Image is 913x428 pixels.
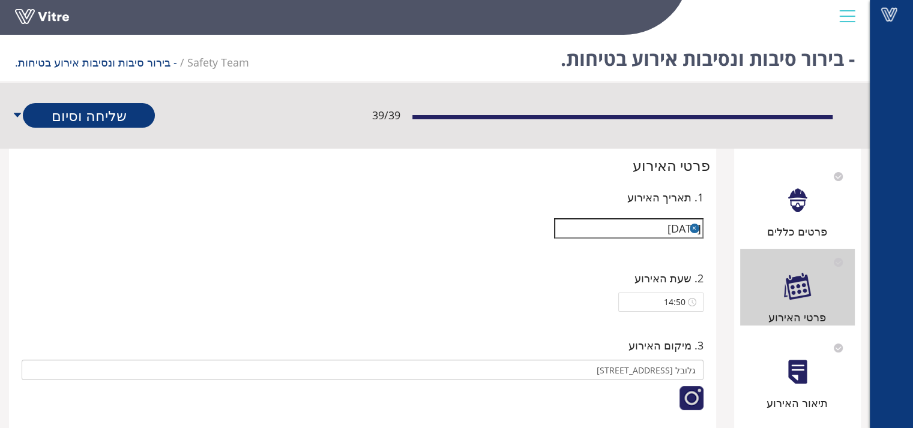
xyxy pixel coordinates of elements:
[12,103,23,128] span: caret-down
[740,394,855,411] div: תיאור האירוע
[740,223,855,240] div: פרטים כללים
[627,189,704,206] span: 1. תאריך האירוע
[372,107,400,123] span: 39 / 39
[23,103,155,128] a: שליחה וסיום
[634,270,704,287] span: 2. שעת האירוע
[740,309,855,325] div: פרטי האירוע
[625,296,686,309] input: 14:50
[187,55,249,70] span: 259
[561,30,855,81] h1: - בירור סיבות ונסיבות אירוע בטיחות.
[628,337,704,354] span: 3. מיקום האירוע
[15,154,710,177] div: פרטי האירוע
[15,54,187,71] li: - בירור סיבות ונסיבות אירוע בטיחות.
